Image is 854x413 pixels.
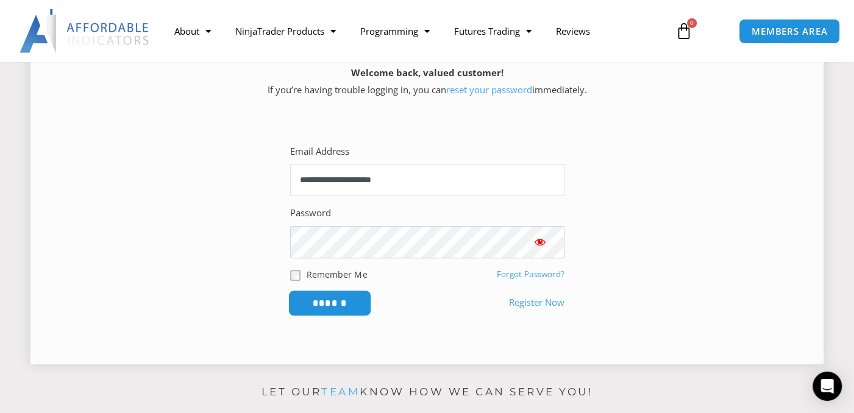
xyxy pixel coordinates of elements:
p: Let our know how we can serve you! [1,383,854,402]
p: If you’re having trouble logging in, you can immediately. [52,65,802,99]
a: Forgot Password? [497,269,564,280]
a: NinjaTrader Products [223,17,348,45]
a: reset your password [446,83,532,96]
a: MEMBERS AREA [739,19,841,44]
a: 0 [657,13,711,49]
a: Programming [348,17,442,45]
nav: Menu [162,17,666,45]
label: Password [290,205,331,222]
a: Futures Trading [442,17,544,45]
div: Open Intercom Messenger [813,372,842,401]
button: Show password [516,226,564,258]
a: Register Now [509,294,564,311]
a: Reviews [544,17,602,45]
img: LogoAI | Affordable Indicators – NinjaTrader [20,9,151,53]
strong: Welcome back, valued customer! [351,66,504,79]
a: team [321,386,360,398]
a: About [162,17,223,45]
span: MEMBERS AREA [752,27,828,36]
label: Email Address [290,143,349,160]
label: Remember Me [307,268,367,281]
span: 0 [687,18,697,28]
